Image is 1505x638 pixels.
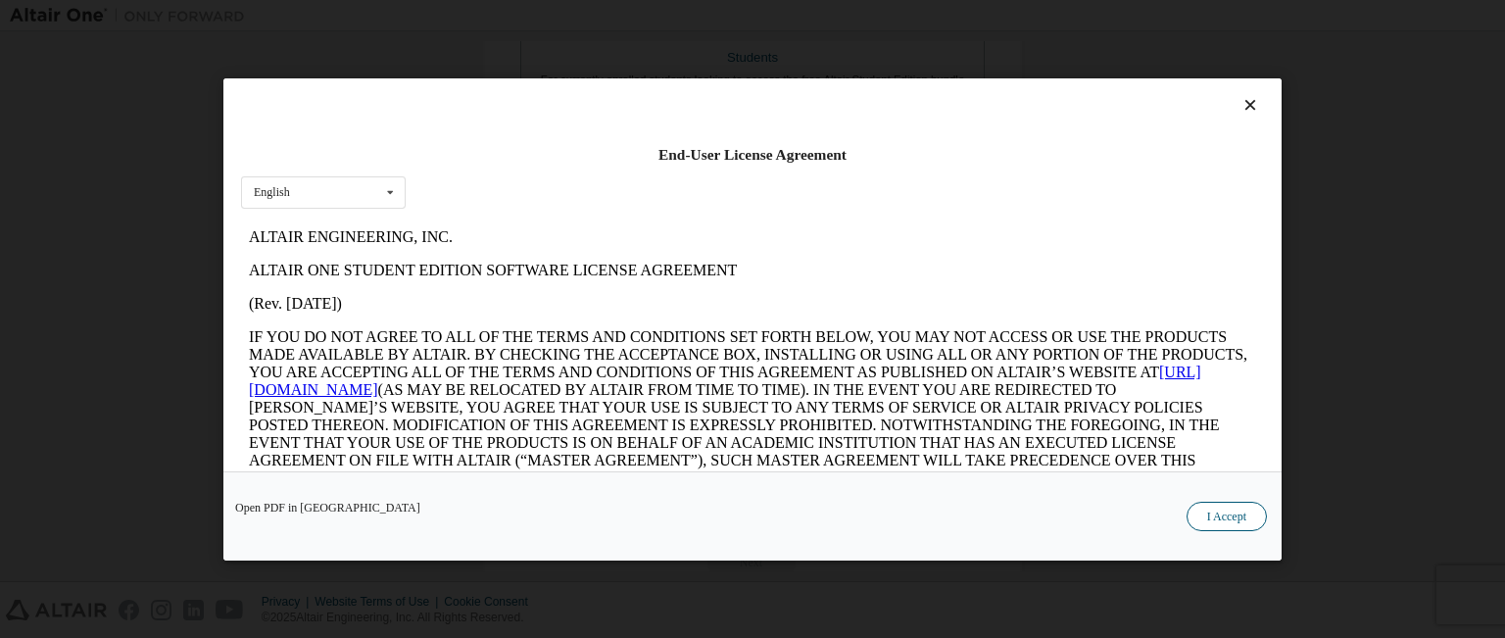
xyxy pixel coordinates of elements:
[254,186,290,198] div: English
[1187,501,1267,530] button: I Accept
[235,501,420,513] a: Open PDF in [GEOGRAPHIC_DATA]
[8,282,1015,370] p: This Altair One Student Edition Software License Agreement (“Agreement”) is between Altair Engine...
[8,8,1015,25] p: ALTAIR ENGINEERING, INC.
[8,41,1015,59] p: ALTAIR ONE STUDENT EDITION SOFTWARE LICENSE AGREEMENT
[241,145,1264,165] div: End-User License Agreement
[8,108,1015,267] p: IF YOU DO NOT AGREE TO ALL OF THE TERMS AND CONDITIONS SET FORTH BELOW, YOU MAY NOT ACCESS OR USE...
[8,143,960,177] a: [URL][DOMAIN_NAME]
[8,74,1015,92] p: (Rev. [DATE])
